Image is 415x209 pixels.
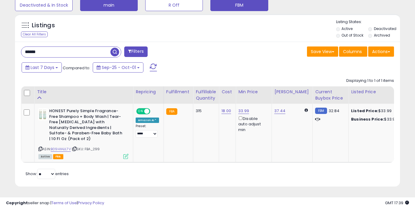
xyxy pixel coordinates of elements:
[124,46,148,57] button: Filters
[329,108,340,114] span: 32.84
[341,26,353,31] label: Active
[63,65,90,71] span: Compared to:
[49,108,122,143] b: HONEST Purely Simple Fragrance-Free Shampoo + Body Wash | Tear-Free [MEDICAL_DATA] with Naturally...
[51,200,77,206] a: Terms of Use
[136,89,161,95] div: Repricing
[374,33,390,38] label: Archived
[368,46,394,57] button: Actions
[351,108,378,114] b: Listed Price:
[37,89,131,95] div: Title
[351,116,384,122] b: Business Price:
[238,115,267,133] div: Disable auto adjust min
[38,108,48,120] img: 41FKcLT6cdL._SL40_.jpg
[38,108,128,158] div: ASIN:
[51,147,71,152] a: B09HX4JL7V
[196,89,216,101] div: Fulfillable Quantity
[93,62,143,73] button: Sep-25 - Oct-01
[351,89,403,95] div: Listed Price
[137,109,144,114] span: ON
[351,108,401,114] div: $33.99
[6,200,104,206] div: seller snap | |
[307,46,338,57] button: Save View
[196,108,214,114] div: 315
[385,200,409,206] span: 2025-10-9 17:39 GMT
[374,26,396,31] label: Deactivated
[315,108,327,114] small: FBM
[149,109,159,114] span: OFF
[53,154,63,159] span: FBA
[22,62,62,73] button: Last 7 Days
[102,64,136,70] span: Sep-25 - Oct-01
[221,89,233,95] div: Cost
[336,19,400,25] p: Listing States:
[346,78,394,84] div: Displaying 1 to 1 of 1 items
[166,108,177,115] small: FBA
[136,124,159,138] div: Preset:
[339,46,367,57] button: Columns
[78,200,104,206] a: Privacy Policy
[238,89,269,95] div: Min Price
[21,31,48,37] div: Clear All Filters
[343,49,362,55] span: Columns
[166,89,191,95] div: Fulfillment
[341,33,363,38] label: Out of Stock
[26,171,69,177] span: Show: entries
[31,64,54,70] span: Last 7 Days
[274,108,285,114] a: 37.44
[238,108,249,114] a: 33.99
[351,117,401,122] div: $33.99
[221,108,231,114] a: 18.00
[315,89,346,101] div: Current Buybox Price
[72,147,100,151] span: | SKU: FBA_299
[38,154,52,159] span: All listings currently available for purchase on Amazon
[6,200,28,206] strong: Copyright
[136,118,159,123] div: Amazon AI *
[274,89,310,95] div: [PERSON_NAME]
[32,21,55,30] h5: Listings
